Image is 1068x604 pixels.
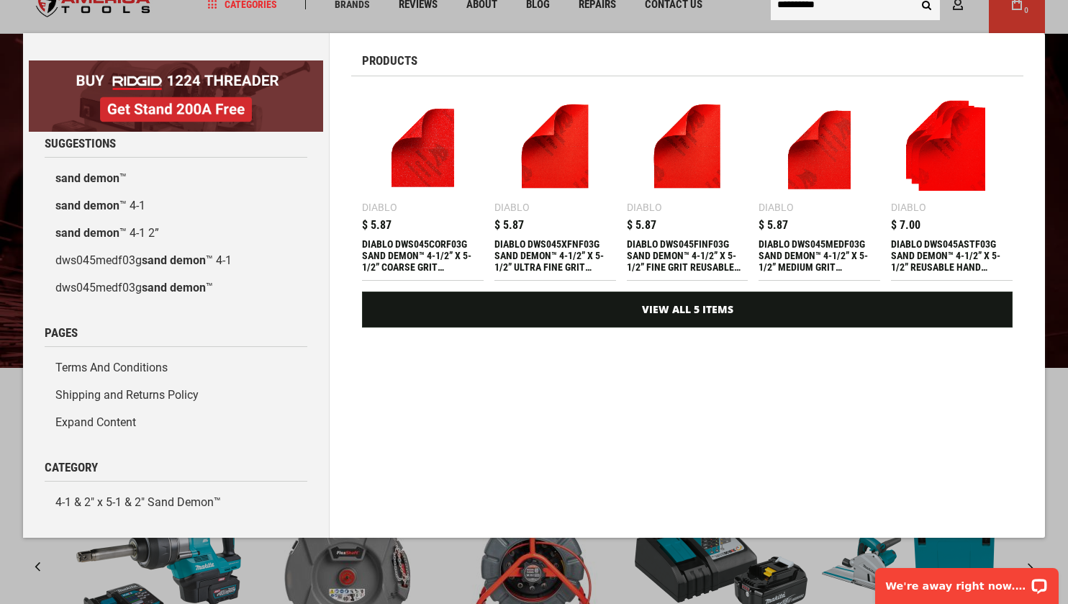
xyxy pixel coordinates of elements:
[494,238,616,273] div: DIABLO DWS045XFNF03G SAND DEMON™ 4-1/2” X 5-1/2” ULTRA FINE GRIT REUSABLE HAND SANDING SHEET
[627,87,748,280] a: DIABLO DWS045FINF03G SAND DEMON™ 4-1/2” X 5-1/2” FINE GRIT REUSABLE HAND SANDING SHEET Diablo $ 5...
[45,165,307,192] a: sand demon™
[29,60,323,132] img: BOGO: Buy RIDGID® 1224 Threader, Get Stand 200A Free!
[45,461,98,474] span: Category
[891,220,920,231] span: $ 7.00
[891,238,1013,273] div: DIABLO DWS045ASTF03G SAND DEMON™ 4-1/2” X 5-1/2” REUSABLE HAND SANDING SHEET ASSORTED PACK
[170,281,206,294] b: demon
[45,382,307,409] a: Shipping and Returns Policy
[898,94,1005,202] img: DIABLO DWS045ASTF03G SAND DEMON™ 4-1/2” X 5-1/2” REUSABLE HAND SANDING SHEET ASSORTED PACK
[45,274,307,302] a: dws045medf03gsand demon™
[494,202,530,212] div: Diablo
[866,559,1068,604] iframe: LiveChat chat widget
[45,247,307,274] a: dws045medf03gsand demon™ 4-1
[634,94,741,202] img: DIABLO DWS045FINF03G SAND DEMON™ 4-1/2” X 5-1/2” FINE GRIT REUSABLE HAND SANDING SHEET
[891,202,926,212] div: Diablo
[45,220,307,247] a: sand demon™ 4-1 2”
[45,489,307,516] a: 4-1 & 2" x 5-1 & 2" Sand Demon™
[362,202,397,212] div: Diablo
[362,220,392,231] span: $ 5.87
[627,238,748,273] div: DIABLO DWS045FINF03G SAND DEMON™ 4-1/2” X 5-1/2” FINE GRIT REUSABLE HAND SANDING SHEET
[627,202,662,212] div: Diablo
[627,220,656,231] span: $ 5.87
[45,327,78,339] span: Pages
[891,87,1013,280] a: DIABLO DWS045ASTF03G SAND DEMON™ 4-1/2” X 5-1/2” REUSABLE HAND SANDING SHEET ASSORTED PACK Diablo...
[759,238,880,273] div: DIABLO DWS045MEDF03G SAND DEMON™ 4-1/2” X 5-1/2” MEDIUM GRIT REUSABLE HAND SANDING SHEET
[142,253,167,267] b: sand
[55,199,81,212] b: sand
[494,87,616,280] a: DIABLO DWS045XFNF03G SAND DEMON™ 4-1/2” X 5-1/2” ULTRA FINE GRIT REUSABLE HAND SANDING SHEET Diab...
[45,354,307,382] a: Terms And Conditions
[759,220,788,231] span: $ 5.87
[55,226,81,240] b: sand
[759,87,880,280] a: DIABLO DWS045MEDF03G SAND DEMON™ 4-1/2” X 5-1/2” MEDIUM GRIT REUSABLE HAND SANDING SHEET Diablo $...
[55,171,81,185] b: sand
[83,226,119,240] b: demon
[83,171,119,185] b: demon
[502,94,609,202] img: DIABLO DWS045XFNF03G SAND DEMON™ 4-1/2” X 5-1/2” ULTRA FINE GRIT REUSABLE HAND SANDING SHEET
[362,87,484,280] a: DIABLO DWS045CORF03G SAND DEMON™ 4-1/2” X 5-1/2” COARSE GRIT REUSABLE HAND SANDING SHEET Diablo $...
[362,292,1013,328] a: View All 5 Items
[766,94,873,202] img: DIABLO DWS045MEDF03G SAND DEMON™ 4-1/2” X 5-1/2” MEDIUM GRIT REUSABLE HAND SANDING SHEET
[759,202,794,212] div: Diablo
[369,94,476,202] img: DIABLO DWS045CORF03G SAND DEMON™ 4-1/2” X 5-1/2” COARSE GRIT REUSABLE HAND SANDING SHEET
[494,220,524,231] span: $ 5.87
[362,55,417,67] span: Products
[362,238,484,273] div: DIABLO DWS045CORF03G SAND DEMON™ 4-1/2” X 5-1/2” COARSE GRIT REUSABLE HAND SANDING SHEET
[142,281,167,294] b: sand
[83,199,119,212] b: demon
[170,253,206,267] b: demon
[45,138,116,150] span: Suggestions
[29,60,323,71] a: BOGO: Buy RIDGID® 1224 Threader, Get Stand 200A Free!
[45,192,307,220] a: sand demon™ 4-1
[45,409,307,436] a: Expand Content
